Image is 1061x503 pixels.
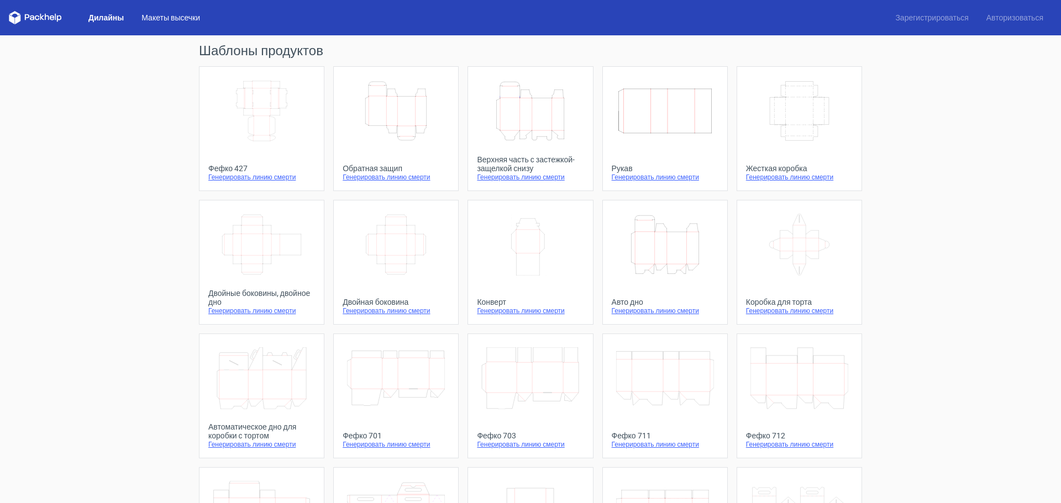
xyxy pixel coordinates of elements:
font: Жесткая коробка [746,164,807,173]
font: Двойные боковины, двойное дно [208,289,310,306]
font: Фефко 701 [343,431,382,440]
font: Авторизоваться [986,13,1043,22]
a: Фефко 703Генерировать линию смерти [468,333,593,458]
font: Авто дно [612,298,643,306]
font: Генерировать линию смерти [746,307,833,315]
font: Генерировать линию смерти [746,173,833,181]
font: Генерировать линию смерти [208,307,296,315]
font: Генерировать линию смерти [612,307,699,315]
font: Рукав [612,164,633,173]
font: Фефко 703 [477,431,516,440]
font: Генерировать линию смерти [208,173,296,181]
font: Фефко 711 [612,431,651,440]
a: Зарегистрироваться [886,12,977,23]
font: Коробка для торта [746,298,812,306]
a: Двойная боковинаГенерировать линию смерти [333,200,459,325]
a: Фефко 701Генерировать линию смерти [333,333,459,458]
a: Обратная защипГенерировать линию смерти [333,66,459,191]
a: Авто дноГенерировать линию смерти [602,200,728,325]
a: Макеты высечки [133,12,209,23]
a: КонвертГенерировать линию смерти [468,200,593,325]
a: Фефко 711Генерировать линию смерти [602,333,728,458]
a: Фефко 712Генерировать линию смерти [737,333,862,458]
font: Генерировать линию смерти [477,307,564,315]
font: Конверт [477,298,506,306]
font: Автоматическое дно для коробки с тортом [208,422,296,440]
font: Обратная защип [343,164,402,173]
font: Шаблоны продуктов [199,43,323,59]
font: Генерировать линию смерти [343,441,430,448]
font: Фефко 427 [208,164,248,173]
a: РукавГенерировать линию смерти [602,66,728,191]
font: Генерировать линию смерти [208,441,296,448]
font: Генерировать линию смерти [746,441,833,448]
a: Дилайны [80,12,133,23]
font: Верхняя часть с застежкой-защелкой снизу [477,155,575,173]
font: Генерировать линию смерти [612,441,699,448]
font: Зарегистрироваться [895,13,968,22]
a: Авторизоваться [978,12,1052,23]
a: Жесткая коробкаГенерировать линию смерти [737,66,862,191]
font: Генерировать линию смерти [343,173,430,181]
a: Верхняя часть с застежкой-защелкой снизуГенерировать линию смерти [468,66,593,191]
font: Генерировать линию смерти [343,307,430,315]
a: Автоматическое дно для коробки с тортомГенерировать линию смерти [199,333,324,458]
font: Дилайны [88,13,124,22]
font: Генерировать линию смерти [477,441,564,448]
font: Генерировать линию смерти [477,173,564,181]
font: Макеты высечки [141,13,200,22]
a: Двойные боковины, двойное дноГенерировать линию смерти [199,200,324,325]
font: Фефко 712 [746,431,785,440]
a: Фефко 427Генерировать линию смерти [199,66,324,191]
font: Двойная боковина [343,298,408,306]
a: Коробка для тортаГенерировать линию смерти [737,200,862,325]
font: Генерировать линию смерти [612,173,699,181]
